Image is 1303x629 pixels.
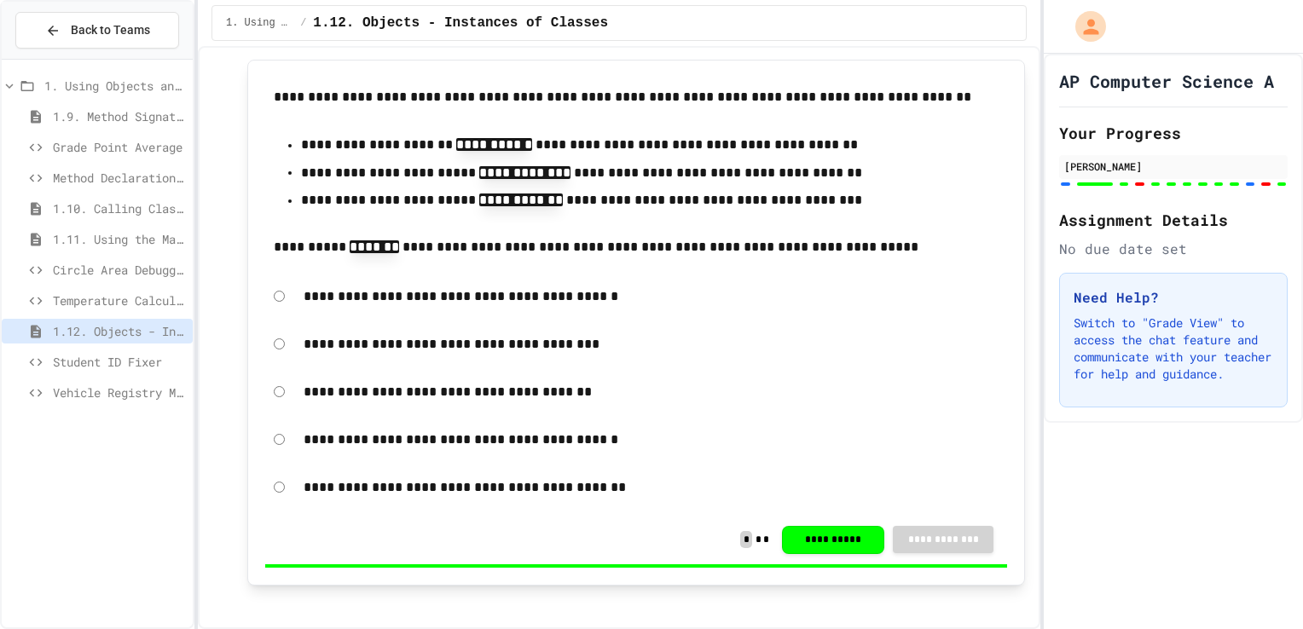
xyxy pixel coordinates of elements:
[53,107,186,125] span: 1.9. Method Signatures
[226,16,293,30] span: 1. Using Objects and Methods
[53,261,186,279] span: Circle Area Debugger
[53,199,186,217] span: 1.10. Calling Class Methods
[53,138,186,156] span: Grade Point Average
[1059,69,1274,93] h1: AP Computer Science A
[53,322,186,340] span: 1.12. Objects - Instances of Classes
[1074,314,1273,383] p: Switch to "Grade View" to access the chat feature and communicate with your teacher for help and ...
[53,230,186,248] span: 1.11. Using the Math Class
[53,169,186,187] span: Method Declaration Helper
[1057,7,1110,46] div: My Account
[44,77,186,95] span: 1. Using Objects and Methods
[1059,208,1288,232] h2: Assignment Details
[313,13,608,33] span: 1.12. Objects - Instances of Classes
[53,384,186,401] span: Vehicle Registry Manager
[53,291,186,309] span: Temperature Calculator Helper
[1059,121,1288,145] h2: Your Progress
[1059,239,1288,259] div: No due date set
[71,21,150,39] span: Back to Teams
[1064,159,1283,174] div: [PERSON_NAME]
[1074,287,1273,308] h3: Need Help?
[300,16,306,30] span: /
[53,353,186,371] span: Student ID Fixer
